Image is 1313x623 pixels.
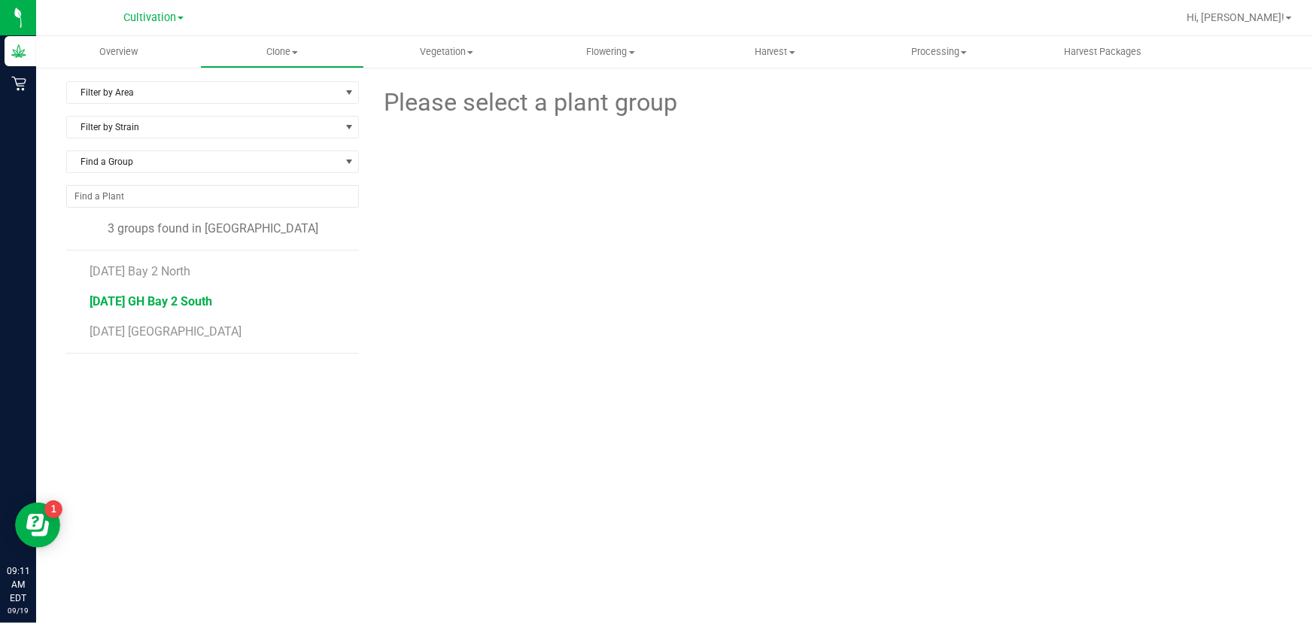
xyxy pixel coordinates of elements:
[90,324,242,339] span: [DATE] [GEOGRAPHIC_DATA]
[36,36,200,68] a: Overview
[79,45,158,59] span: Overview
[1187,11,1284,23] span: Hi, [PERSON_NAME]!
[7,605,29,616] p: 09/19
[67,82,339,103] span: Filter by Area
[858,45,1020,59] span: Processing
[1021,36,1185,68] a: Harvest Packages
[90,264,190,278] span: [DATE] Bay 2 North
[694,45,856,59] span: Harvest
[90,294,212,308] span: [DATE] GH Bay 2 South
[529,36,693,68] a: Flowering
[381,84,677,121] span: Please select a plant group
[66,220,359,238] div: 3 groups found in [GEOGRAPHIC_DATA]
[67,186,358,207] input: NO DATA FOUND
[67,151,339,172] span: Find a Group
[200,36,364,68] a: Clone
[67,117,339,138] span: Filter by Strain
[339,82,358,103] span: select
[11,44,26,59] inline-svg: Grow
[1044,45,1163,59] span: Harvest Packages
[123,11,176,24] span: Cultivation
[530,45,692,59] span: Flowering
[365,45,527,59] span: Vegetation
[364,36,528,68] a: Vegetation
[7,564,29,605] p: 09:11 AM EDT
[11,76,26,91] inline-svg: Retail
[44,500,62,518] iframe: Resource center unread badge
[201,45,363,59] span: Clone
[15,503,60,548] iframe: Resource center
[693,36,857,68] a: Harvest
[857,36,1021,68] a: Processing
